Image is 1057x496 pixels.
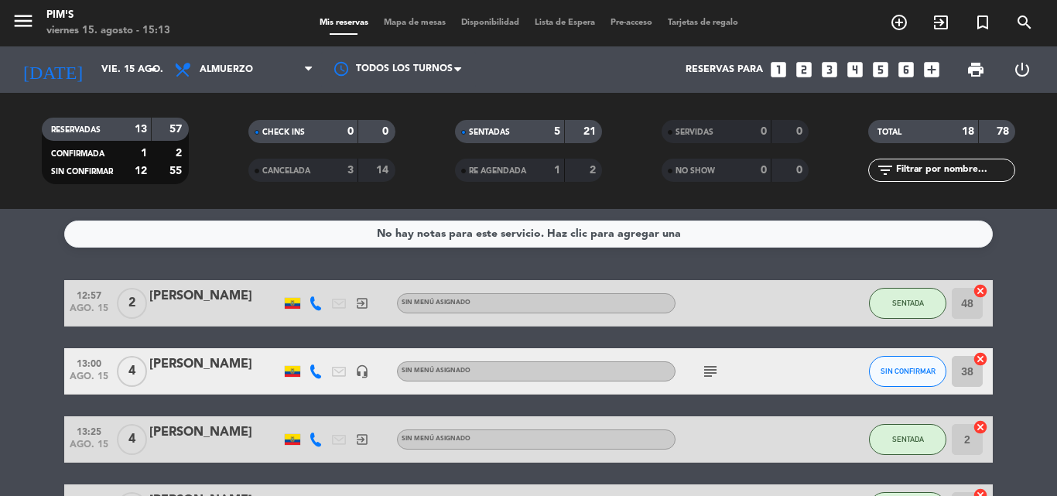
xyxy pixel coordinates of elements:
[355,296,369,310] i: exit_to_app
[141,148,147,159] strong: 1
[135,166,147,176] strong: 12
[169,166,185,176] strong: 55
[554,126,560,137] strong: 5
[869,356,946,387] button: SIN CONFIRMAR
[686,64,763,75] span: Reservas para
[117,356,147,387] span: 4
[382,126,392,137] strong: 0
[402,368,470,374] span: Sin menú asignado
[51,168,113,176] span: SIN CONFIRMAR
[347,165,354,176] strong: 3
[377,225,681,243] div: No hay notas para este servicio. Haz clic para agregar una
[355,364,369,378] i: headset_mic
[402,299,470,306] span: Sin menú asignado
[997,126,1012,137] strong: 78
[149,286,281,306] div: [PERSON_NAME]
[70,371,108,389] span: ago. 15
[999,46,1045,93] div: LOG OUT
[70,303,108,321] span: ago. 15
[932,13,950,32] i: exit_to_app
[871,60,891,80] i: looks_5
[761,126,767,137] strong: 0
[46,8,170,23] div: Pim's
[676,167,715,175] span: NO SHOW
[347,126,354,137] strong: 0
[176,148,185,159] strong: 2
[845,60,865,80] i: looks_4
[149,354,281,375] div: [PERSON_NAME]
[149,422,281,443] div: [PERSON_NAME]
[262,167,310,175] span: CANCELADA
[590,165,599,176] strong: 2
[51,150,104,158] span: CONFIRMADA
[46,23,170,39] div: viernes 15. agosto - 15:13
[554,165,560,176] strong: 1
[583,126,599,137] strong: 21
[973,283,988,299] i: cancel
[70,422,108,440] span: 13:25
[402,436,470,442] span: Sin menú asignado
[1015,13,1034,32] i: search
[869,424,946,455] button: SENTADA
[896,60,916,80] i: looks_6
[895,162,1014,179] input: Filtrar por nombre...
[761,165,767,176] strong: 0
[966,60,985,79] span: print
[881,367,936,375] span: SIN CONFIRMAR
[877,128,901,136] span: TOTAL
[922,60,942,80] i: add_box
[135,124,147,135] strong: 13
[200,64,253,75] span: Almuerzo
[962,126,974,137] strong: 18
[1013,60,1031,79] i: power_settings_new
[117,424,147,455] span: 4
[117,288,147,319] span: 2
[144,60,162,79] i: arrow_drop_down
[794,60,814,80] i: looks_two
[453,19,527,27] span: Disponibilidad
[70,354,108,371] span: 13:00
[676,128,713,136] span: SERVIDAS
[819,60,840,80] i: looks_3
[70,286,108,303] span: 12:57
[469,167,526,175] span: RE AGENDADA
[890,13,908,32] i: add_circle_outline
[796,165,806,176] strong: 0
[973,351,988,367] i: cancel
[469,128,510,136] span: SENTADAS
[768,60,788,80] i: looks_one
[527,19,603,27] span: Lista de Espera
[262,128,305,136] span: CHECK INS
[701,362,720,381] i: subject
[973,419,988,435] i: cancel
[12,9,35,38] button: menu
[376,165,392,176] strong: 14
[892,299,924,307] span: SENTADA
[796,126,806,137] strong: 0
[376,19,453,27] span: Mapa de mesas
[603,19,660,27] span: Pre-acceso
[312,19,376,27] span: Mis reservas
[51,126,101,134] span: RESERVADAS
[12,53,94,87] i: [DATE]
[70,440,108,457] span: ago. 15
[892,435,924,443] span: SENTADA
[660,19,746,27] span: Tarjetas de regalo
[876,161,895,180] i: filter_list
[169,124,185,135] strong: 57
[355,433,369,446] i: exit_to_app
[869,288,946,319] button: SENTADA
[973,13,992,32] i: turned_in_not
[12,9,35,32] i: menu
